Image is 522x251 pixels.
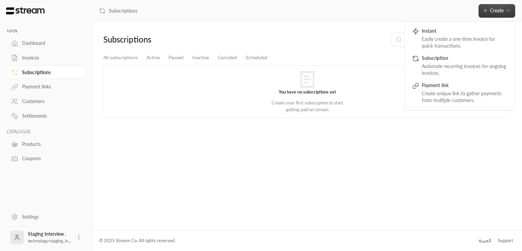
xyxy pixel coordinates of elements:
[28,231,71,244] div: Staging Interview .
[478,4,515,18] button: Create
[99,7,137,14] a: Subscriptions
[490,7,504,13] span: Create
[7,110,86,123] a: Settlements
[7,66,86,79] a: Subscriptions
[279,89,336,95] strong: You have no subscriptions yet
[7,51,86,65] a: Invoices
[103,34,200,45] div: Subscriptions
[7,80,86,94] a: Payment links
[478,237,491,244] div: العربية
[99,237,175,244] div: © 2025 Stream Co. All rights reserved.
[409,52,511,79] a: SubscriptionAutomate recurring invoices for ongoing invoices.
[169,52,184,64] a: Paused
[422,36,507,49] div: Easily create a one-time invoice for quick transactions.
[22,214,77,220] div: Settings
[246,52,267,64] a: Scheduled
[22,40,77,47] div: Dashboard
[422,82,507,90] div: Payment link
[22,54,77,61] div: Invoices
[22,83,77,90] div: Payment links
[422,28,507,36] div: Instant
[265,100,350,113] p: Create your first subscription to start getting paid on stream
[22,69,77,76] div: Subscriptions
[495,235,515,247] a: Support
[22,141,77,148] div: Products
[28,238,71,244] span: technology+staging_in...
[146,52,160,64] a: Active
[422,90,507,104] div: Create unique link to gather payments from multiple customers.
[22,113,77,119] div: Settlements
[99,7,137,14] nav: breadcrumb
[22,155,77,162] div: Coupons
[422,63,507,77] div: Automate recurring invoices for ongoing invoices.
[7,210,86,223] a: Settings
[192,52,209,64] a: Inactive
[22,98,77,105] div: Customers
[5,7,45,15] img: Logo
[7,37,86,50] a: Dashboard
[409,25,511,52] a: InstantEasily create a one-time invoice for quick transactions.
[7,95,86,108] a: Customers
[422,55,507,63] div: Subscription
[7,129,86,135] p: CATALOGUE
[103,52,138,64] a: All subscriptions
[7,152,86,165] a: Coupons
[218,52,237,64] a: Canceled
[409,79,511,106] a: Payment linkCreate unique link to gather payments from multiple customers.
[7,29,86,34] p: MAIN
[7,137,86,151] a: Products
